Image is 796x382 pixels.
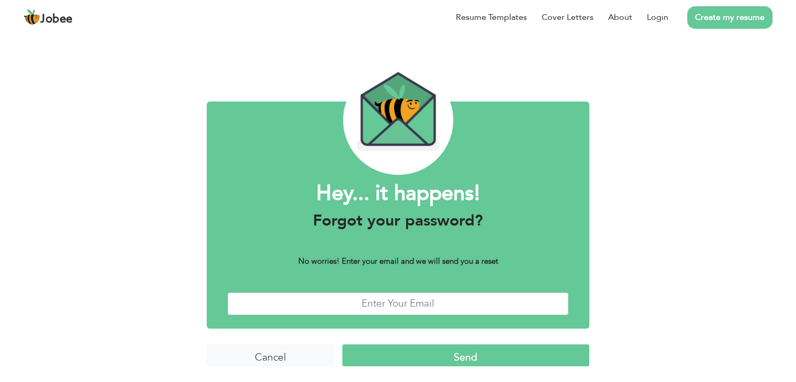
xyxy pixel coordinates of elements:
[228,293,568,315] input: Enter Your Email
[207,344,334,367] input: Cancel
[343,65,453,175] img: envelope_bee.png
[542,11,593,24] a: Cover Letters
[24,9,40,26] img: jobee.io
[342,344,589,367] input: Send
[228,211,568,230] h3: Forgot your password?
[608,11,632,24] a: About
[647,11,668,24] a: Login
[456,11,527,24] a: Resume Templates
[24,9,73,26] a: Jobee
[228,180,568,207] h1: Hey... it happens!
[40,14,73,25] span: Jobee
[687,6,772,29] a: Create my resume
[298,256,498,266] b: No worries! Enter your email and we will send you a reset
